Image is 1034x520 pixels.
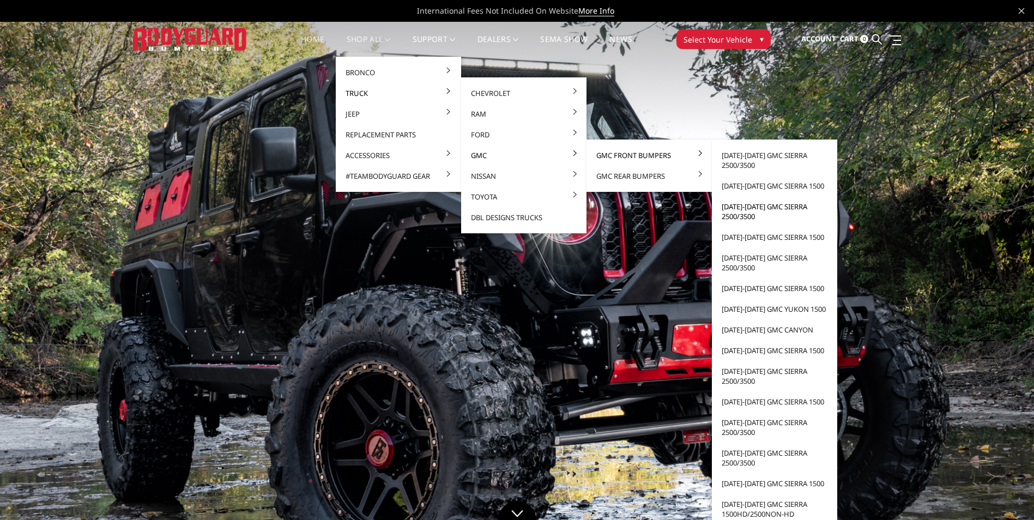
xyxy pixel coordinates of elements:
a: [DATE]-[DATE] GMC Sierra 1500 [716,391,833,412]
a: [DATE]-[DATE] GMC Sierra 2500/3500 [716,196,833,227]
a: [DATE]-[DATE] GMC Canyon [716,319,833,340]
a: [DATE]-[DATE] GMC Sierra 1500 [716,278,833,299]
a: Ford [465,124,582,145]
button: 2 of 5 [984,289,995,306]
a: Ram [465,104,582,124]
a: Click to Down [498,501,536,520]
a: GMC Rear Bumpers [591,166,708,186]
a: More Info [578,5,614,16]
span: Account [801,34,836,44]
span: Cart [840,34,858,44]
a: Accessories [340,145,457,166]
button: 1 of 5 [984,271,995,289]
a: [DATE]-[DATE] GMC Sierra 2500/3500 [716,412,833,443]
span: 0 [860,35,868,43]
a: [DATE]-[DATE] GMC Sierra 2500/3500 [716,145,833,176]
a: [DATE]-[DATE] GMC Sierra 2500/3500 [716,247,833,278]
a: [DATE]-[DATE] GMC Sierra 1500 [716,176,833,196]
a: [DATE]-[DATE] GMC Sierra 1500 [716,227,833,247]
button: 4 of 5 [984,324,995,341]
span: ▾ [760,33,764,45]
a: Truck [340,83,457,104]
a: Bronco [340,62,457,83]
a: GMC Front Bumpers [591,145,708,166]
a: Cart 0 [840,25,868,54]
a: Home [301,35,324,57]
a: Dealers [477,35,519,57]
button: 3 of 5 [984,306,995,324]
a: GMC [465,145,582,166]
a: [DATE]-[DATE] GMC Yukon 1500 [716,299,833,319]
a: News [609,35,632,57]
a: Replacement Parts [340,124,457,145]
a: [DATE]-[DATE] GMC Sierra 2500/3500 [716,361,833,391]
img: BODYGUARD BUMPERS [133,28,247,50]
span: Select Your Vehicle [684,34,752,45]
a: #TeamBodyguard Gear [340,166,457,186]
a: DBL Designs Trucks [465,207,582,228]
a: Chevrolet [465,83,582,104]
a: [DATE]-[DATE] GMC Sierra 1500 [716,473,833,494]
button: Select Your Vehicle [676,29,771,49]
a: Support [413,35,456,57]
a: SEMA Show [540,35,588,57]
a: Toyota [465,186,582,207]
a: Nissan [465,166,582,186]
a: [DATE]-[DATE] GMC Sierra 1500 [716,340,833,361]
a: Jeep [340,104,457,124]
a: Account [801,25,836,54]
a: [DATE]-[DATE] GMC Sierra 2500/3500 [716,443,833,473]
button: 5 of 5 [984,341,995,359]
a: shop all [347,35,391,57]
iframe: Chat Widget [979,468,1034,520]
